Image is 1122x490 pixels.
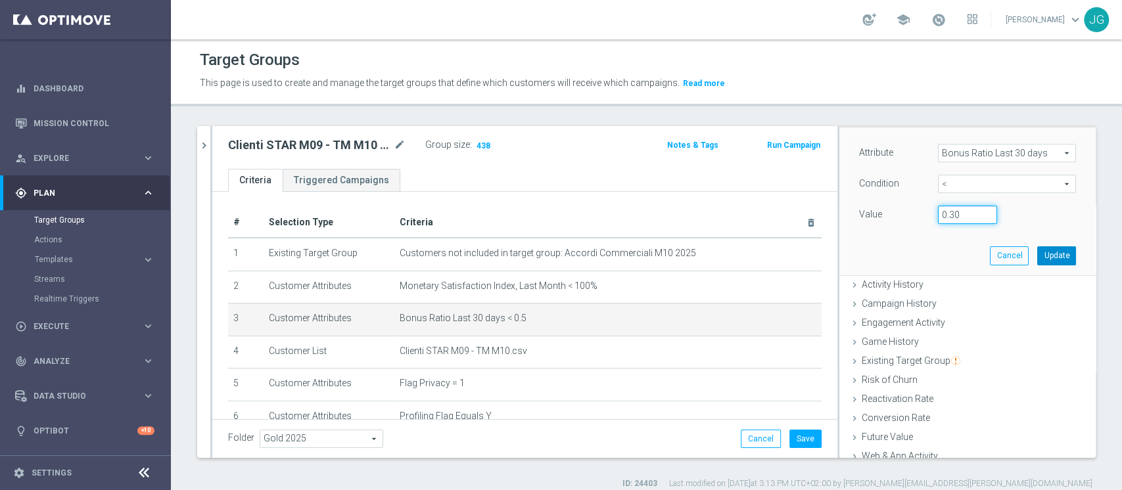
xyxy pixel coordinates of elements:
[200,51,300,70] h1: Target Groups
[862,412,930,423] span: Conversion Rate
[35,256,142,263] div: Templates
[34,189,142,197] span: Plan
[400,411,492,422] span: Profiling Flag Equals Y
[228,432,254,443] label: Folder
[142,390,154,402] i: keyboard_arrow_right
[142,187,154,199] i: keyboard_arrow_right
[34,106,154,141] a: Mission Control
[862,279,923,290] span: Activity History
[682,76,726,91] button: Read more
[200,78,680,88] span: This page is used to create and manage the target groups that define which customers will receive...
[15,152,142,164] div: Explore
[789,430,822,448] button: Save
[1068,12,1083,27] span: keyboard_arrow_down
[1037,246,1076,265] button: Update
[862,451,938,461] span: Web & App Activity
[15,355,142,367] div: Analyze
[862,432,913,442] span: Future Value
[400,345,527,357] span: Clienti STAR M09 - TM M10.csv
[15,152,27,164] i: person_search
[990,246,1029,265] button: Cancel
[228,271,264,303] td: 2
[198,139,210,152] i: chevron_right
[264,368,394,401] td: Customer Attributes
[862,355,960,366] span: Existing Target Group
[228,368,264,401] td: 5
[34,254,155,265] button: Templates keyboard_arrow_right
[142,152,154,164] i: keyboard_arrow_right
[741,430,781,448] button: Cancel
[283,169,400,192] a: Triggered Campaigns
[669,478,1092,489] label: Last modified on [DATE] at 3:13 PM UTC+02:00 by [PERSON_NAME][EMAIL_ADDRESS][PERSON_NAME][DOMAIN_...
[34,274,137,284] a: Streams
[228,401,264,434] td: 6
[862,298,937,309] span: Campaign History
[859,208,882,220] label: Value
[34,250,170,269] div: Templates
[14,356,155,367] button: track_changes Analyze keyboard_arrow_right
[400,378,465,389] span: Flag Privacy = 1
[400,248,696,259] span: Customers not included in target group: Accordi Commerciali M10 2025
[142,254,154,266] i: keyboard_arrow_right
[665,138,719,152] button: Notes & Tags
[34,323,142,330] span: Execute
[34,71,154,106] a: Dashboard
[13,467,25,479] i: settings
[859,178,899,189] lable: Condition
[470,139,472,150] label: :
[228,238,264,271] td: 1
[228,336,264,368] td: 4
[14,153,155,164] button: person_search Explore keyboard_arrow_right
[14,118,155,129] div: Mission Control
[34,210,170,230] div: Target Groups
[862,393,933,404] span: Reactivation Rate
[15,106,154,141] div: Mission Control
[862,317,945,328] span: Engagement Activity
[862,374,918,385] span: Risk of Churn
[35,256,129,263] span: Templates
[264,238,394,271] td: Existing Target Group
[400,313,526,324] span: Bonus Ratio Last 30 days < 0.5
[264,303,394,336] td: Customer Attributes
[32,469,72,477] a: Settings
[142,320,154,332] i: keyboard_arrow_right
[34,357,142,365] span: Analyze
[766,138,822,152] button: Run Campaign
[15,390,142,402] div: Data Studio
[475,141,492,153] span: 438
[15,71,154,106] div: Dashboard
[34,294,137,304] a: Realtime Triggers
[34,154,142,162] span: Explore
[14,391,155,401] button: Data Studio keyboard_arrow_right
[862,336,919,347] span: Game History
[15,83,27,95] i: equalizer
[137,426,154,435] div: +10
[264,401,394,434] td: Customer Attributes
[806,217,816,228] i: delete_forever
[14,83,155,94] button: equalizer Dashboard
[264,208,394,238] th: Selection Type
[142,355,154,367] i: keyboard_arrow_right
[34,289,170,309] div: Realtime Triggers
[622,478,657,489] label: ID: 24403
[34,269,170,289] div: Streams
[394,137,406,153] i: mode_edit
[14,321,155,332] button: play_circle_outline Execute keyboard_arrow_right
[34,230,170,250] div: Actions
[34,234,137,245] a: Actions
[400,217,433,227] span: Criteria
[34,413,137,448] a: Optibot
[197,126,210,165] button: chevron_right
[15,187,27,199] i: gps_fixed
[264,336,394,368] td: Customer List
[34,392,142,400] span: Data Studio
[15,425,27,437] i: lightbulb
[425,139,470,150] label: Group size
[15,321,142,332] div: Execute
[228,303,264,336] td: 3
